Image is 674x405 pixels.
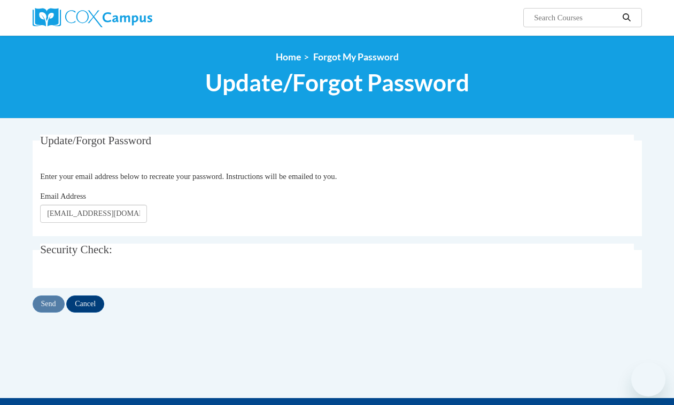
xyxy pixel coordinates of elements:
span: Update/Forgot Password [40,134,151,147]
span: Forgot My Password [313,51,399,63]
span: Enter your email address below to recreate your password. Instructions will be emailed to you. [40,172,337,181]
button: Search [618,11,634,24]
input: Email [40,205,147,223]
span: Security Check: [40,243,112,256]
a: Home [276,51,301,63]
img: Cox Campus [33,8,152,27]
iframe: Button to launch messaging window [631,362,665,396]
input: Search Courses [533,11,618,24]
a: Cox Campus [33,8,225,27]
input: Cancel [66,295,104,313]
span: Email Address [40,192,86,200]
span: Update/Forgot Password [205,68,469,97]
